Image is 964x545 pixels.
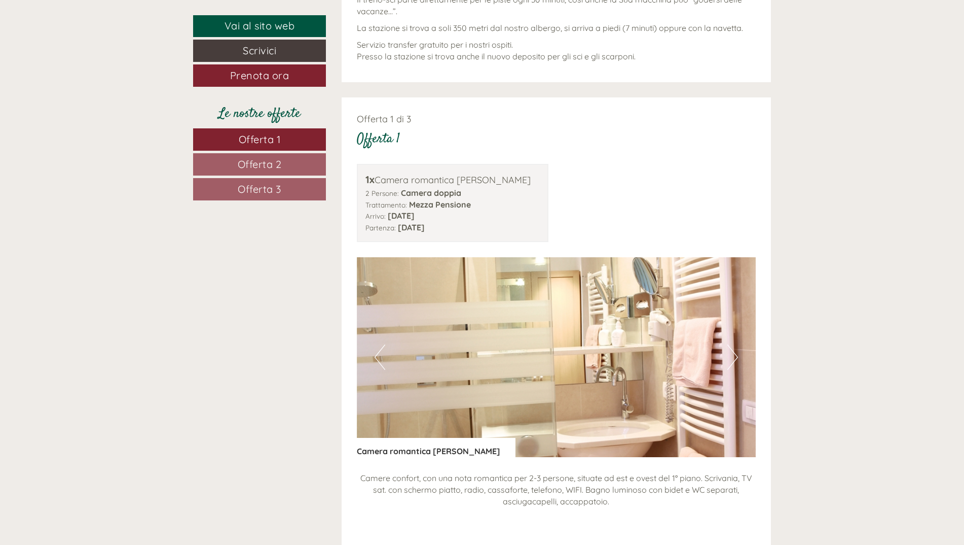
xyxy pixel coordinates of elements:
[8,27,165,58] div: Buon giorno, come possiamo aiutarla?
[357,22,756,34] p: La stazione si trova a soli 350 metri dal nostro albergo, si arriva a piedi (7 minuti) oppure con...
[357,39,756,62] p: Servizio transfer gratuito per i nostri ospiti. Presso la stazione si trova anche il nuovo deposi...
[15,29,160,38] div: Hotel Weisses Lamm
[345,263,400,285] button: Invia
[357,472,756,507] p: Camere confort, con una nota romantica per 2-3 persone, situate ad est e ovest del 1° piano. Scri...
[365,200,407,209] small: Trattamento:
[193,40,326,62] a: Scrivici
[365,212,386,220] small: Arrivo:
[357,438,515,457] div: Camera romantica [PERSON_NAME]
[15,49,160,56] small: 20:53
[193,105,326,123] div: Le nostre offerte
[238,158,282,171] span: Offerta 2
[365,173,540,187] div: Camera romantica [PERSON_NAME]
[398,222,425,232] b: [DATE]
[357,257,756,457] img: image
[388,211,415,221] b: [DATE]
[727,345,738,370] button: Next
[193,15,326,37] a: Vai al sito web
[357,130,400,149] div: Offerta 1
[401,188,461,198] b: Camera doppia
[238,183,281,195] span: Offerta 3
[365,189,399,197] small: 2 Persone:
[409,199,471,210] b: Mezza Pensione
[193,64,326,87] a: Prenota ora
[178,8,222,25] div: giovedì
[365,173,375,186] b: 1x
[239,133,281,146] span: Offerta 1
[357,113,411,125] span: Offerta 1 di 3
[375,345,385,370] button: Previous
[365,223,396,232] small: Partenza:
